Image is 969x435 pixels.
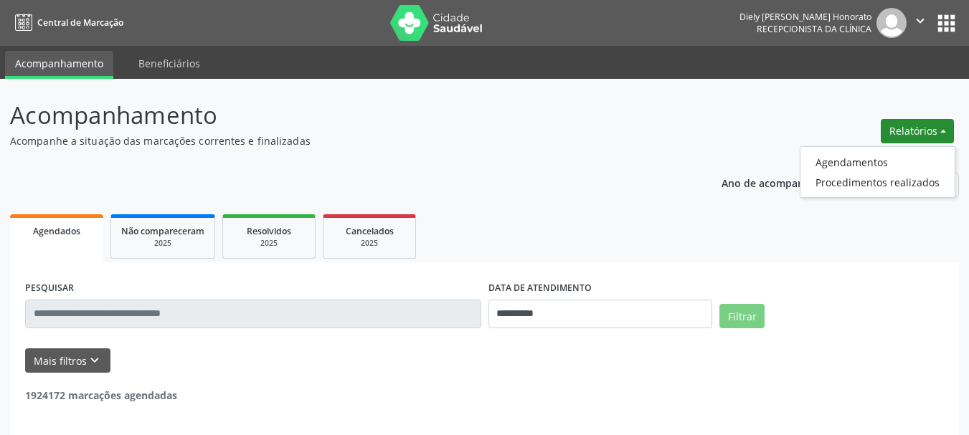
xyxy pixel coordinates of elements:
[346,225,394,237] span: Cancelados
[25,277,74,300] label: PESQUISAR
[128,51,210,76] a: Beneficiários
[121,238,204,249] div: 2025
[334,238,405,249] div: 2025
[722,173,849,191] p: Ano de acompanhamento
[87,353,103,368] i: keyboard_arrow_down
[800,172,955,192] a: Procedimentos realizados
[10,11,123,34] a: Central de Marcação
[488,277,592,300] label: DATA DE ATENDIMENTO
[247,225,291,237] span: Resolvidos
[5,51,113,79] a: Acompanhamento
[800,152,955,172] a: Agendamentos
[907,8,934,38] button: 
[25,348,110,373] button: Mais filtroskeyboard_arrow_down
[121,225,204,237] span: Não compareceram
[25,388,177,402] strong: 1924172 marcações agendadas
[912,13,928,29] i: 
[33,225,80,237] span: Agendados
[757,23,871,35] span: Recepcionista da clínica
[233,238,305,249] div: 2025
[800,146,955,198] ul: Relatórios
[934,11,959,36] button: apps
[739,11,871,23] div: Diely [PERSON_NAME] Honorato
[881,119,954,143] button: Relatórios
[10,97,674,133] p: Acompanhamento
[719,304,765,328] button: Filtrar
[876,8,907,38] img: img
[37,16,123,29] span: Central de Marcação
[10,133,674,148] p: Acompanhe a situação das marcações correntes e finalizadas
